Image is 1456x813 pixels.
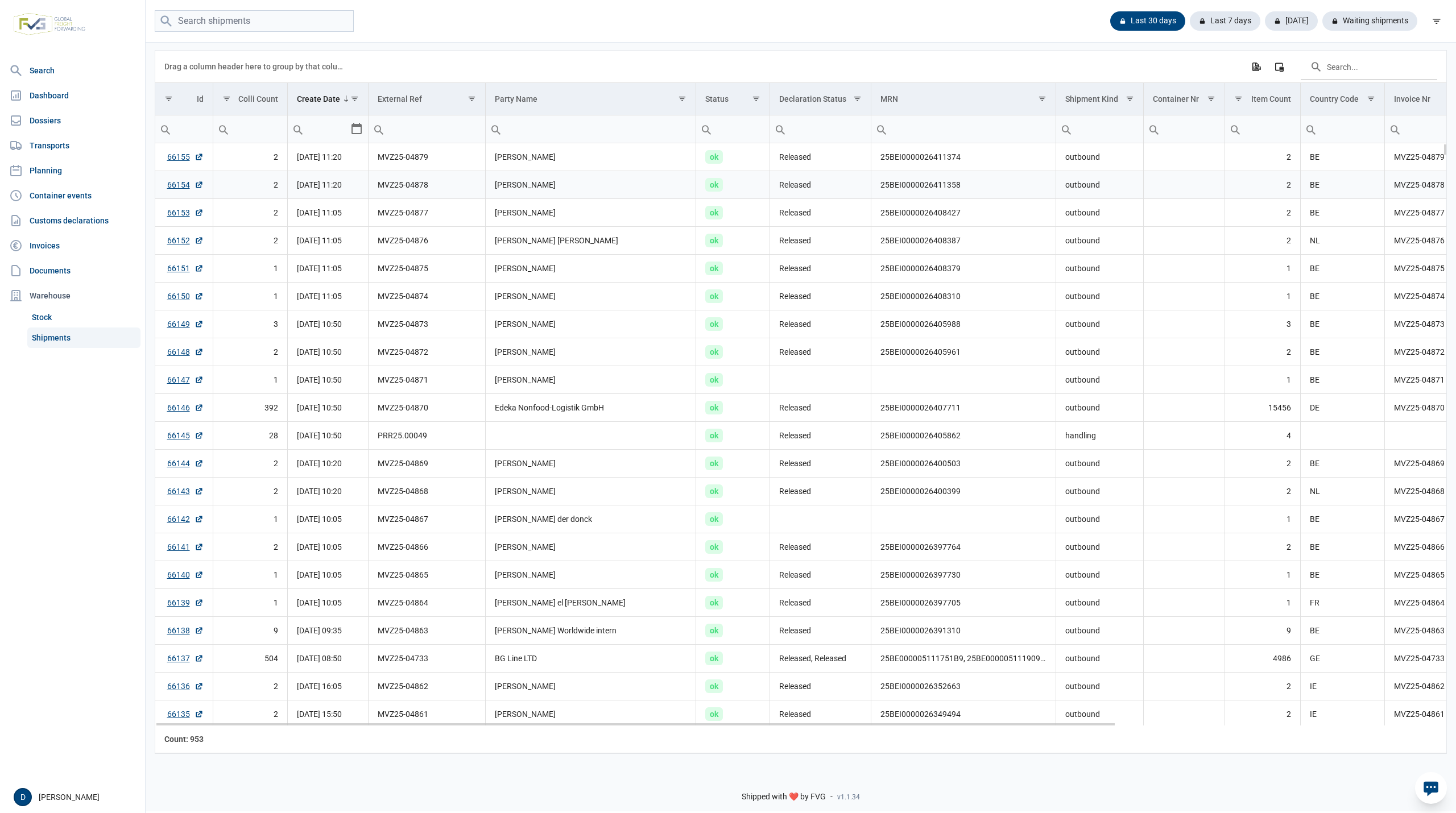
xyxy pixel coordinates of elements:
td: 1 [1225,283,1300,310]
span: Show filter options for column 'Container Nr' [1207,94,1215,103]
td: NL [1300,478,1385,505]
td: FR [1300,589,1385,617]
span: Show filter options for column 'Status' [752,94,760,103]
td: MVZ25-04861 [369,700,485,728]
div: Colli Count [238,94,278,103]
td: Released [770,478,871,505]
td: 2 [213,227,288,255]
td: 3 [213,310,288,338]
span: Show filter options for column 'Declaration Status' [853,94,862,103]
td: 4986 [1225,645,1300,673]
td: [PERSON_NAME] [485,255,696,283]
td: 2 [1225,227,1300,255]
td: 25BEI0000026397705 [871,589,1056,617]
td: 25BEI0000026397730 [871,561,1056,589]
a: 66151 [167,263,204,274]
a: 66144 [167,458,204,469]
td: [PERSON_NAME] [485,533,696,561]
td: Released [770,450,871,478]
td: 25BEI0000026408310 [871,283,1056,310]
td: BE [1300,199,1385,227]
div: External Ref [378,94,422,103]
a: 66153 [167,207,204,218]
td: [PERSON_NAME] [485,310,696,338]
a: 66140 [167,569,204,580]
td: Column Country Code [1300,83,1385,115]
div: Id [197,94,204,103]
a: Transports [5,134,140,157]
td: outbound [1056,338,1144,366]
td: 9 [1225,617,1300,645]
td: outbound [1056,589,1144,617]
td: outbound [1056,394,1144,422]
td: 1 [1225,589,1300,617]
td: 1 [1225,255,1300,283]
td: Column Status [696,83,770,115]
td: Filter cell [696,115,770,143]
td: Released [770,199,871,227]
td: 2 [213,673,288,700]
input: Filter cell [288,115,350,143]
td: Filter cell [1225,115,1300,143]
div: Search box [1225,115,1246,143]
span: Show filter options for column 'Party Name' [678,94,686,103]
span: Show filter options for column 'MRN' [1038,94,1046,103]
td: Column Declaration Status [770,83,871,115]
span: Show filter options for column 'External Ref' [468,94,476,103]
td: Column Id [155,83,213,115]
td: Released [770,255,871,283]
td: outbound [1056,478,1144,505]
td: Released [770,673,871,700]
div: Search box [696,115,717,143]
td: [PERSON_NAME] [485,700,696,728]
td: 2 [1225,143,1300,171]
td: 25BEI0000026349494 [871,700,1056,728]
input: Filter cell [1144,115,1225,143]
a: 66137 [167,653,204,664]
td: 2 [1225,171,1300,199]
td: BE [1300,450,1385,478]
td: Column Colli Count [213,83,288,115]
td: Released [770,700,871,728]
td: outbound [1056,617,1144,645]
span: Show filter options for column 'Shipment Kind' [1126,94,1134,103]
a: Invoices [5,234,140,257]
td: [PERSON_NAME] [485,143,696,171]
td: MVZ25-04867 [369,505,485,533]
a: 66152 [167,235,204,246]
td: Filter cell [369,115,485,143]
a: 66146 [167,402,204,413]
td: MVZ25-04865 [369,561,485,589]
td: 3 [1225,310,1300,338]
div: Search box [155,115,176,143]
input: Filter cell [871,115,1056,143]
td: [PERSON_NAME] [485,338,696,366]
a: Dashboard [5,84,140,107]
td: 2 [1225,478,1300,505]
div: Data grid with 953 rows and 18 columns [155,51,1446,753]
td: 2 [1225,338,1300,366]
div: Drag a column header here to group by that column [164,57,347,76]
td: outbound [1056,673,1144,700]
td: Column Container Nr [1144,83,1225,115]
td: MVZ25-04879 [369,143,485,171]
td: MVZ25-04875 [369,255,485,283]
td: 2 [1225,673,1300,700]
td: 4 [1225,422,1300,450]
a: Stock [27,307,140,327]
div: Create Date [297,94,340,103]
td: [PERSON_NAME] [485,673,696,700]
input: Search in the data grid [1301,53,1437,80]
div: Search box [770,115,791,143]
td: [PERSON_NAME] [485,450,696,478]
a: 66141 [167,541,204,553]
td: handling [1056,422,1144,450]
td: 1 [213,589,288,617]
a: Container events [5,184,140,207]
td: outbound [1056,143,1144,171]
td: 25BEI0000026400399 [871,478,1056,505]
td: BE [1300,505,1385,533]
span: Show filter options for column 'Country Code' [1367,94,1375,103]
td: Column MRN [871,83,1056,115]
td: Column External Ref [369,83,485,115]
